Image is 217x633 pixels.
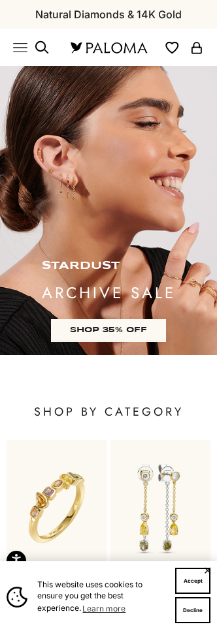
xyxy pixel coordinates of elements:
nav: Secondary navigation [164,39,204,55]
button: Decline [175,597,210,623]
a: EARRINGS [108,438,212,596]
p: STARDUST [42,260,176,273]
button: Close [203,566,212,574]
a: SHOP 35% OFF [51,319,166,342]
a: RINGS [5,438,108,596]
img: Cookie banner [7,587,27,608]
p: SHOP BY CATEGORY [5,399,212,425]
a: Learn more [81,601,127,615]
p: Natural Diamonds & 14K Gold [35,6,182,23]
nav: Primary navigation [13,40,55,55]
button: Accept [175,568,210,594]
span: This website uses cookies to ensure you get the best experience. [37,579,165,615]
p: ARCHIVE SALE [42,283,176,303]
